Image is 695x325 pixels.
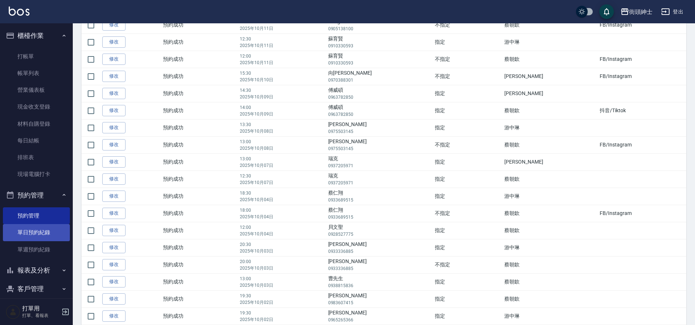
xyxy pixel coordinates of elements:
[433,188,503,205] td: 指定
[326,205,433,222] td: 蔡仁翔
[240,275,325,282] p: 13:00
[240,138,325,145] p: 13:00
[161,273,238,290] td: 預約成功
[326,136,433,153] td: [PERSON_NAME]
[102,19,126,31] a: 修改
[328,162,432,169] p: 0937205971
[240,42,325,49] p: 2025年10月11日
[161,68,238,85] td: 預約成功
[328,111,432,118] p: 0963782850
[3,149,70,166] a: 排班表
[3,132,70,149] a: 每日結帳
[3,115,70,132] a: 材料自購登錄
[617,4,655,19] button: 街頭紳士
[503,171,598,188] td: 蔡朝欽
[599,4,614,19] button: save
[503,51,598,68] td: 蔡朝欽
[433,239,503,256] td: 指定
[598,51,686,68] td: FB/Instagram
[3,298,70,317] button: 員工及薪資
[328,77,432,83] p: 0970388301
[240,156,325,162] p: 13:00
[240,70,325,77] p: 15:30
[161,34,238,51] td: 預約成功
[326,119,433,136] td: [PERSON_NAME]
[240,25,325,32] p: 2025年10月11日
[240,241,325,248] p: 20:30
[240,310,325,316] p: 19:30
[503,239,598,256] td: 游中琳
[102,225,126,236] a: 修改
[240,104,325,111] p: 14:00
[240,258,325,265] p: 20:00
[433,171,503,188] td: 指定
[598,136,686,153] td: FB/Instagram
[240,128,325,134] p: 2025年10月08日
[102,122,126,133] a: 修改
[326,85,433,102] td: 傅威碩
[326,171,433,188] td: 瑞克
[433,119,503,136] td: 指定
[3,279,70,298] button: 客戶管理
[328,282,432,289] p: 0938815836
[326,153,433,171] td: 瑞克
[503,119,598,136] td: 游中琳
[102,191,126,202] a: 修改
[240,87,325,94] p: 14:30
[161,290,238,308] td: 預約成功
[328,180,432,186] p: 0937205971
[3,186,70,205] button: 預約管理
[102,71,126,82] a: 修改
[503,256,598,273] td: 蔡朝欽
[433,68,503,85] td: 不指定
[161,239,238,256] td: 預約成功
[240,121,325,128] p: 13:30
[240,145,325,152] p: 2025年10月08日
[328,128,432,135] p: 0975503145
[102,156,126,168] a: 修改
[328,299,432,306] p: 0983607415
[3,98,70,115] a: 現金收支登錄
[433,273,503,290] td: 指定
[598,102,686,119] td: 抖音/Tiktok
[102,36,126,48] a: 修改
[240,282,325,289] p: 2025年10月03日
[433,153,503,171] td: 指定
[161,222,238,239] td: 預約成功
[433,290,503,308] td: 指定
[240,179,325,186] p: 2025年10月07日
[326,68,433,85] td: 向[PERSON_NAME]
[161,256,238,273] td: 預約成功
[326,222,433,239] td: 貝文聖
[240,36,325,42] p: 12:30
[328,214,432,220] p: 0933689515
[326,188,433,205] td: 蔡仁翔
[328,231,432,238] p: 0928527775
[6,305,20,319] img: Person
[503,68,598,85] td: [PERSON_NAME]
[161,102,238,119] td: 預約成功
[102,139,126,150] a: 修改
[328,26,432,32] p: 0905138100
[240,248,325,254] p: 2025年10月03日
[161,85,238,102] td: 預約成功
[433,16,503,34] td: 不指定
[658,5,686,19] button: 登出
[433,85,503,102] td: 指定
[503,34,598,51] td: 游中琳
[102,310,126,322] a: 修改
[161,205,238,222] td: 預約成功
[326,256,433,273] td: [PERSON_NAME]
[102,54,126,65] a: 修改
[326,16,433,34] td: Hong
[3,26,70,45] button: 櫃檯作業
[326,308,433,325] td: [PERSON_NAME]
[161,188,238,205] td: 預約成功
[326,273,433,290] td: 曹先生
[629,7,652,16] div: 街頭紳士
[328,43,432,49] p: 0910330593
[328,248,432,255] p: 0933336885
[240,214,325,220] p: 2025年10月04日
[240,207,325,214] p: 18:00
[503,153,598,171] td: [PERSON_NAME]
